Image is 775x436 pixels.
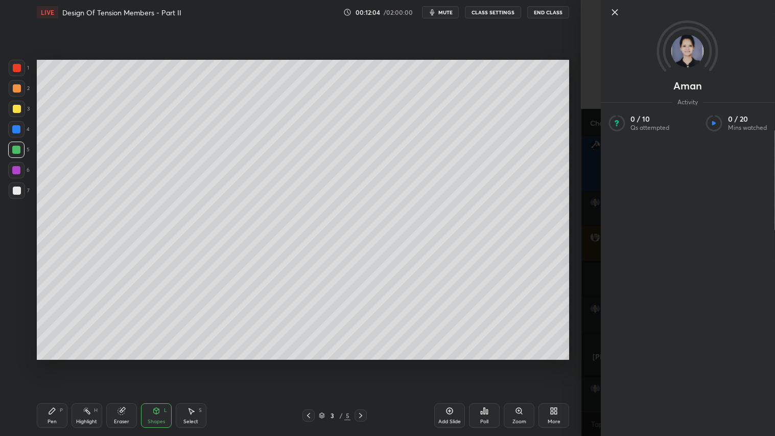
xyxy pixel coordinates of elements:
[183,419,198,424] div: Select
[480,419,488,424] div: Poll
[114,419,129,424] div: Eraser
[94,408,98,413] div: H
[422,6,459,18] button: mute
[148,419,165,424] div: Shapes
[199,408,202,413] div: S
[527,6,569,18] button: End Class
[60,408,63,413] div: P
[9,60,29,76] div: 1
[8,162,30,178] div: 6
[438,9,453,16] span: mute
[630,124,669,132] p: Qs attempted
[9,101,30,117] div: 3
[8,121,30,137] div: 4
[9,182,30,199] div: 7
[164,408,167,413] div: L
[48,419,57,424] div: Pen
[37,6,58,18] div: LIVE
[728,114,767,124] p: 0 / 20
[344,411,350,420] div: 5
[8,142,30,158] div: 5
[327,412,337,419] div: 3
[673,82,702,90] p: Aman
[76,419,97,424] div: Highlight
[672,98,703,106] span: Activity
[438,419,461,424] div: Add Slide
[512,419,526,424] div: Zoom
[671,35,704,67] img: 23ed6be6ecc540efb81ffd16f1915107.jpg
[548,419,560,424] div: More
[728,124,767,132] p: Mins watched
[630,114,669,124] p: 0 / 10
[339,412,342,419] div: /
[9,80,30,97] div: 2
[465,6,521,18] button: CLASS SETTINGS
[62,8,181,17] h4: Design Of Tension Members - Part II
